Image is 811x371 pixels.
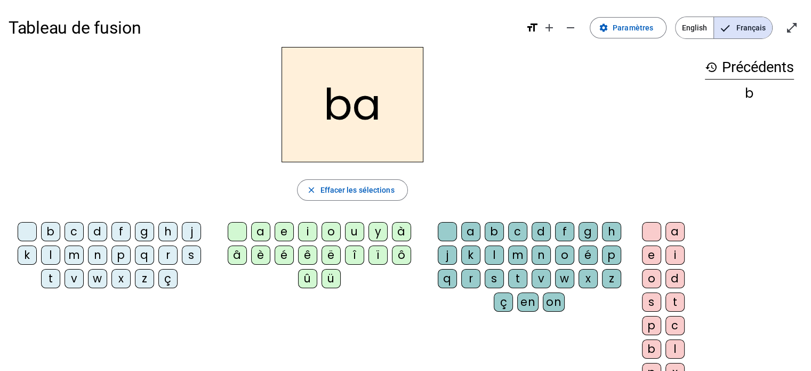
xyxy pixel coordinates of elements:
div: n [88,246,107,265]
div: u [345,222,364,241]
mat-icon: format_size [526,21,539,34]
div: n [532,246,551,265]
div: o [555,246,574,265]
mat-icon: settings [599,23,608,33]
div: s [182,246,201,265]
mat-icon: add [543,21,556,34]
div: î [345,246,364,265]
div: é [579,246,598,265]
div: r [461,269,480,288]
div: c [65,222,84,241]
div: o [642,269,661,288]
div: f [111,222,131,241]
div: à [392,222,411,241]
div: ç [494,293,513,312]
div: w [88,269,107,288]
div: l [485,246,504,265]
h2: ba [282,47,423,162]
div: h [602,222,621,241]
div: s [485,269,504,288]
button: Augmenter la taille de la police [539,17,560,38]
div: q [135,246,154,265]
div: w [555,269,574,288]
button: Diminuer la taille de la police [560,17,581,38]
button: Effacer les sélections [297,179,407,201]
mat-icon: close [306,185,316,195]
div: é [275,246,294,265]
div: â [228,246,247,265]
div: b [41,222,60,241]
div: l [665,340,685,359]
div: g [135,222,154,241]
div: b [705,87,794,100]
div: è [251,246,270,265]
div: h [158,222,178,241]
div: û [298,269,317,288]
span: Paramètres [613,21,653,34]
div: m [65,246,84,265]
div: b [642,340,661,359]
div: p [642,316,661,335]
div: ë [322,246,341,265]
div: ç [158,269,178,288]
span: Français [714,17,772,38]
div: z [602,269,621,288]
div: c [508,222,527,241]
div: c [665,316,685,335]
mat-icon: history [705,61,718,74]
div: v [532,269,551,288]
div: l [41,246,60,265]
span: Effacer les sélections [320,184,394,196]
div: ê [298,246,317,265]
div: ô [392,246,411,265]
div: d [532,222,551,241]
h3: Précédents [705,56,794,80]
div: o [322,222,341,241]
div: s [642,293,661,312]
div: a [251,222,270,241]
button: Entrer en plein écran [781,17,802,38]
div: z [135,269,154,288]
div: ü [322,269,341,288]
div: x [579,269,598,288]
div: d [88,222,107,241]
button: Paramètres [590,17,667,38]
div: e [642,246,661,265]
div: j [182,222,201,241]
div: r [158,246,178,265]
div: a [665,222,685,241]
div: on [543,293,565,312]
mat-icon: remove [564,21,577,34]
div: i [298,222,317,241]
div: b [485,222,504,241]
mat-button-toggle-group: Language selection [675,17,773,39]
div: en [517,293,539,312]
div: v [65,269,84,288]
div: t [41,269,60,288]
div: a [461,222,480,241]
div: p [111,246,131,265]
div: j [438,246,457,265]
mat-icon: open_in_full [785,21,798,34]
div: x [111,269,131,288]
div: y [368,222,388,241]
span: English [676,17,713,38]
div: g [579,222,598,241]
div: i [665,246,685,265]
div: m [508,246,527,265]
div: ï [368,246,388,265]
div: q [438,269,457,288]
div: k [18,246,37,265]
h1: Tableau de fusion [9,11,517,45]
div: k [461,246,480,265]
div: d [665,269,685,288]
div: p [602,246,621,265]
div: e [275,222,294,241]
div: t [508,269,527,288]
div: f [555,222,574,241]
div: t [665,293,685,312]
